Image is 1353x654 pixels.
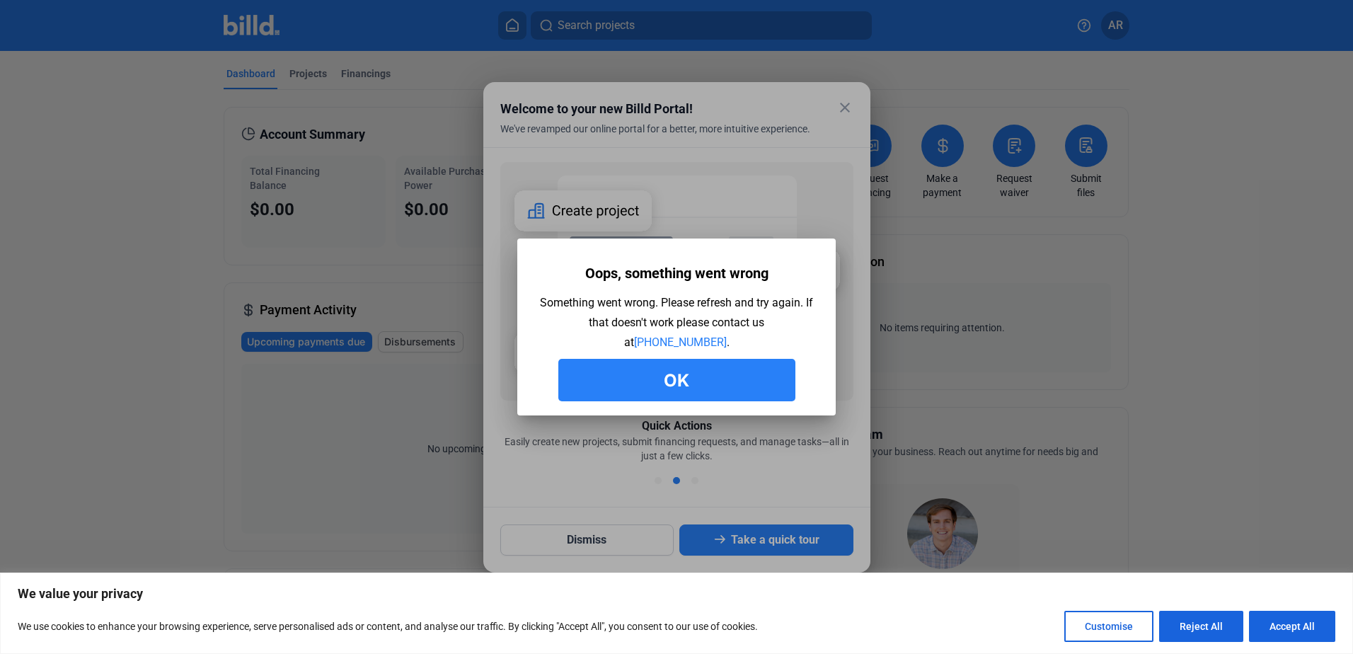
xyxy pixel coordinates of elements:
[1159,611,1243,642] button: Reject All
[18,618,758,635] p: We use cookies to enhance your browsing experience, serve personalised ads or content, and analys...
[1249,611,1335,642] button: Accept All
[634,335,727,349] a: [PHONE_NUMBER]
[539,293,814,352] div: Something went wrong. Please refresh and try again. If that doesn't work please contact us at .
[18,585,1335,602] p: We value your privacy
[558,359,795,401] button: Ok
[585,260,768,287] div: Oops, something went wrong
[1064,611,1153,642] button: Customise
